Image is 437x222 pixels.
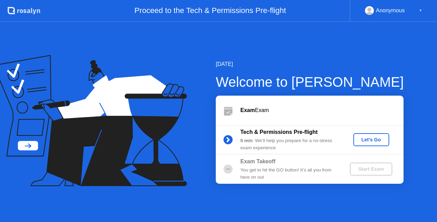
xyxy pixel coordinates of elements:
div: Exam [240,106,404,114]
b: Tech & Permissions Pre-flight [240,129,318,135]
div: : We’ll help you prepare for a no-stress exam experience [240,137,339,151]
div: Anonymous [376,6,405,15]
div: [DATE] [216,60,404,68]
b: Exam [240,107,255,113]
div: Start Exam [353,166,389,172]
b: Exam Takeoff [240,158,276,164]
button: Let's Go [353,133,389,146]
div: ▼ [419,6,422,15]
b: 5 min [240,138,253,143]
div: Welcome to [PERSON_NAME] [216,72,404,92]
div: You get to hit the GO button! It’s all you from here on out [240,167,339,181]
div: Let's Go [356,137,386,142]
button: Start Exam [350,163,392,176]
